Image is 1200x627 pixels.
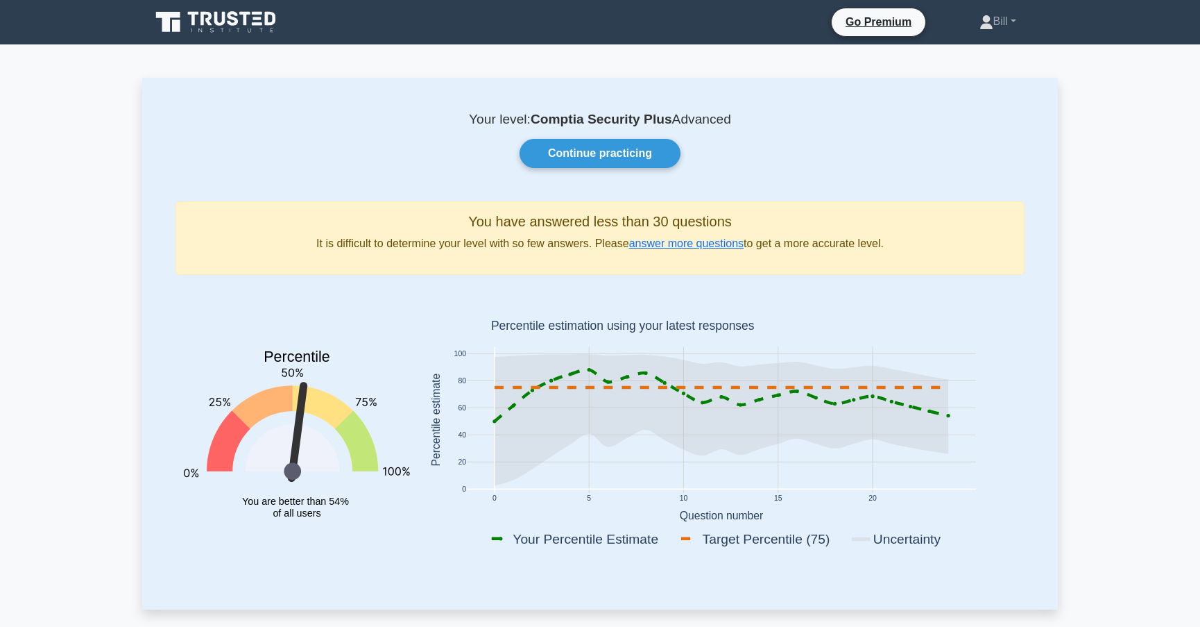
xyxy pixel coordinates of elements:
[458,404,466,412] text: 60
[430,374,442,467] text: Percentile estimate
[868,495,877,503] text: 20
[680,495,688,503] text: 10
[458,458,466,466] text: 20
[458,431,466,439] text: 40
[587,495,591,503] text: 5
[462,486,466,494] text: 0
[837,13,920,31] a: Go Premium
[458,377,466,385] text: 80
[520,139,680,168] a: Continue practicing
[531,112,672,126] b: Comptia Security Plus
[454,350,467,358] text: 100
[273,508,320,519] tspan: of all users
[175,111,1025,128] p: Your level: Advanced
[242,496,349,507] tspan: You are better than 54%
[946,8,1049,35] a: Bill
[264,349,330,366] text: Percentile
[492,495,497,503] text: 0
[774,495,782,503] text: 15
[629,237,744,249] a: answer more questions
[187,235,1013,252] p: It is difficult to determine your level with so few answers. Please to get a more accurate level.
[680,510,764,521] text: Question number
[187,213,1013,230] h5: You have answered less than 30 questions
[491,319,755,333] text: Percentile estimation using your latest responses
